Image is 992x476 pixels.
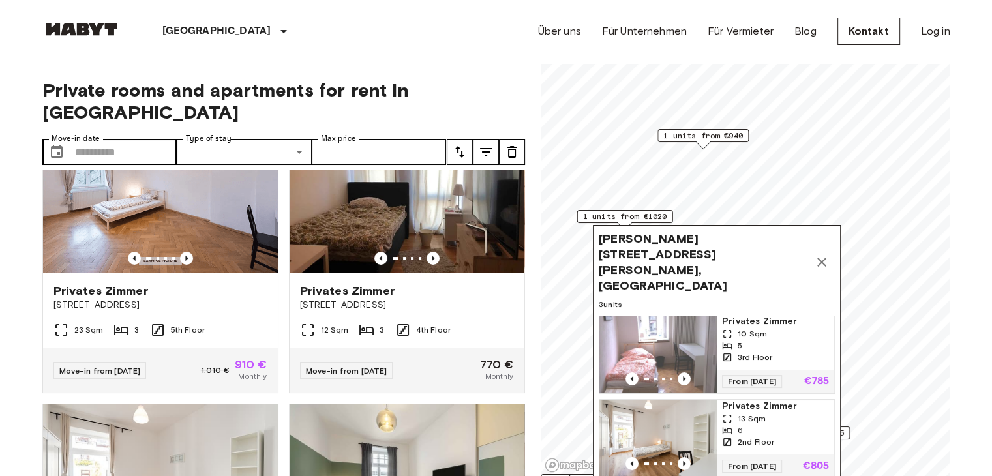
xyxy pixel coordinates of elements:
[599,231,809,293] span: [PERSON_NAME][STREET_ADDRESS][PERSON_NAME], [GEOGRAPHIC_DATA]
[134,324,139,336] span: 3
[42,79,525,123] span: Private rooms and apartments for rent in [GEOGRAPHIC_DATA]
[738,413,766,424] span: 13 Sqm
[722,400,829,413] span: Privates Zimmer
[186,133,232,144] label: Type of stay
[447,139,473,165] button: tune
[602,23,687,39] a: Für Unternehmen
[738,340,742,351] span: 5
[300,283,395,299] span: Privates Zimmer
[380,324,384,336] span: 3
[321,133,356,144] label: Max price
[416,324,451,336] span: 4th Floor
[663,130,743,141] span: 1 units from €940
[74,324,104,336] span: 23 Sqm
[52,133,100,144] label: Move-in date
[473,139,499,165] button: tune
[582,211,667,222] span: 1 units from €1020
[374,252,387,265] button: Previous image
[42,23,121,36] img: Habyt
[480,359,514,370] span: 770 €
[802,461,829,471] p: €805
[42,115,278,393] a: Marketing picture of unit DE-02-012-002-03HFPrevious imagePrevious imagePrivates Zimmer[STREET_AD...
[722,315,829,328] span: Privates Zimmer
[759,426,850,447] div: Map marker
[738,436,774,448] span: 2nd Floor
[128,252,141,265] button: Previous image
[162,23,271,39] p: [GEOGRAPHIC_DATA]
[577,210,672,230] div: Map marker
[738,424,743,436] span: 6
[678,457,691,470] button: Previous image
[44,139,70,165] button: Choose date
[499,139,525,165] button: tune
[722,375,782,388] span: From [DATE]
[306,366,387,376] span: Move-in from [DATE]
[764,427,844,439] span: 1 units from €805
[180,252,193,265] button: Previous image
[794,23,817,39] a: Blog
[53,299,267,312] span: [STREET_ADDRESS]
[599,314,835,394] a: Marketing picture of unit DE-02-011-05MPrevious imagePrevious imagePrivates Zimmer10 Sqm53rd Floo...
[837,18,900,45] a: Kontakt
[171,324,205,336] span: 5th Floor
[289,115,525,393] a: Marketing picture of unit DE-02-003-002-01HFPrevious imagePrevious imagePrivates Zimmer[STREET_AD...
[485,370,513,382] span: Monthly
[545,458,602,473] a: Mapbox logo
[722,460,782,473] span: From [DATE]
[657,129,749,149] div: Map marker
[599,315,717,393] img: Marketing picture of unit DE-02-011-05M
[804,376,829,387] p: €785
[43,116,278,273] img: Marketing picture of unit DE-02-012-002-03HF
[53,283,148,299] span: Privates Zimmer
[921,23,950,39] a: Log in
[427,252,440,265] button: Previous image
[300,299,514,312] span: [STREET_ADDRESS]
[625,372,639,385] button: Previous image
[321,324,349,336] span: 12 Sqm
[290,116,524,273] img: Marketing picture of unit DE-02-003-002-01HF
[599,299,835,310] span: 3 units
[625,457,639,470] button: Previous image
[738,351,772,363] span: 3rd Floor
[708,23,774,39] a: Für Vermieter
[678,372,691,385] button: Previous image
[235,359,267,370] span: 910 €
[538,23,581,39] a: Über uns
[738,328,767,340] span: 10 Sqm
[201,364,230,376] span: 1.010 €
[238,370,267,382] span: Monthly
[59,366,141,376] span: Move-in from [DATE]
